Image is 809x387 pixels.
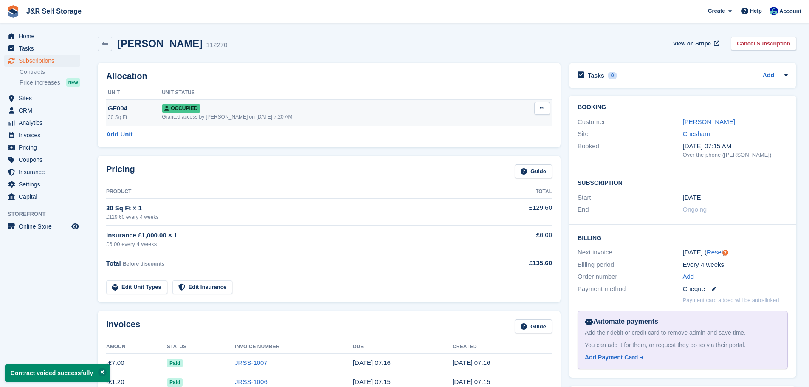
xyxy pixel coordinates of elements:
time: 2025-10-05 06:16:07 UTC [452,359,490,366]
div: You can add it for them, or request they do so via their portal. [585,341,781,350]
th: Total [483,185,552,199]
a: menu [4,30,80,42]
div: [DATE] ( ) [683,248,788,257]
h2: Allocation [106,71,552,81]
h2: Billing [578,233,788,242]
a: menu [4,42,80,54]
span: View on Stripe [673,40,711,48]
p: Contract voided successfully [5,364,110,382]
span: Price increases [20,79,60,87]
div: Order number [578,272,682,282]
time: 2025-10-05 00:00:00 UTC [683,193,703,203]
div: Every 4 weeks [683,260,788,270]
a: Add [763,71,774,81]
div: £135.60 [483,258,552,268]
span: Settings [19,178,70,190]
span: Paid [167,359,183,367]
a: Add Payment Card [585,353,777,362]
a: menu [4,129,80,141]
th: Amount [106,340,167,354]
div: Customer [578,117,682,127]
a: menu [4,191,80,203]
a: Chesham [683,130,710,137]
span: Create [708,7,725,15]
span: Ongoing [683,206,707,213]
a: Preview store [70,221,80,232]
div: Insurance £1,000.00 × 1 [106,231,483,240]
h2: [PERSON_NAME] [117,38,203,49]
div: Next invoice [578,248,682,257]
th: Created [452,340,552,354]
div: Add Payment Card [585,353,638,362]
div: 0 [608,72,617,79]
th: Status [167,340,235,354]
a: [PERSON_NAME] [683,118,735,125]
a: Reset [707,249,723,256]
time: 2025-10-06 06:15:43 UTC [353,378,391,385]
div: Add their debit or credit card to remove admin and save time. [585,328,781,337]
span: Before discounts [123,261,164,267]
a: Guide [515,319,552,333]
span: Home [19,30,70,42]
span: Invoices [19,129,70,141]
div: Start [578,193,682,203]
span: CRM [19,105,70,116]
th: Due [353,340,453,354]
span: Tasks [19,42,70,54]
div: End [578,205,682,215]
a: Guide [515,164,552,178]
td: £6.00 [483,226,552,253]
span: Subscriptions [19,55,70,67]
a: menu [4,117,80,129]
span: Help [750,7,762,15]
div: 30 Sq Ft [108,113,162,121]
span: Capital [19,191,70,203]
th: Product [106,185,483,199]
a: menu [4,154,80,166]
div: Tooltip anchor [722,249,729,257]
a: View on Stripe [670,37,721,51]
a: Price increases NEW [20,78,80,87]
div: Over the phone ([PERSON_NAME]) [683,151,788,159]
div: Granted access by [PERSON_NAME] on [DATE] 7:20 AM [162,113,505,121]
span: Paid [167,378,183,387]
a: menu [4,55,80,67]
time: 2025-10-06 06:16:06 UTC [353,359,391,366]
a: Add [683,272,694,282]
div: £6.00 every 4 weeks [106,240,483,249]
div: Payment method [578,284,682,294]
img: stora-icon-8386f47178a22dfd0bd8f6a31ec36ba5ce8667c1dd55bd0f319d3a0aa187defe.svg [7,5,20,18]
a: Add Unit [106,130,132,139]
div: Automate payments [585,316,781,327]
div: NEW [66,78,80,87]
span: Occupied [162,104,200,113]
span: Sites [19,92,70,104]
div: Site [578,129,682,139]
a: JRSS-1007 [235,359,268,366]
span: Total [106,260,121,267]
a: J&R Self Storage [23,4,85,18]
a: menu [4,141,80,153]
div: Cheque [683,284,788,294]
span: Online Store [19,220,70,232]
div: 112270 [206,40,227,50]
div: [DATE] 07:15 AM [683,141,788,151]
span: Analytics [19,117,70,129]
span: Pricing [19,141,70,153]
div: £129.60 every 4 weeks [106,213,483,221]
a: Edit Unit Types [106,280,167,294]
a: Contracts [20,68,80,76]
div: Booked [578,141,682,159]
a: menu [4,166,80,178]
th: Unit [106,86,162,100]
a: Cancel Subscription [731,37,796,51]
a: Edit Insurance [172,280,233,294]
th: Unit Status [162,86,505,100]
span: Account [779,7,801,16]
p: Payment card added will be auto-linked [683,296,779,305]
h2: Booking [578,104,788,111]
h2: Subscription [578,178,788,186]
h2: Tasks [588,72,604,79]
a: menu [4,178,80,190]
span: Storefront [8,210,85,218]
